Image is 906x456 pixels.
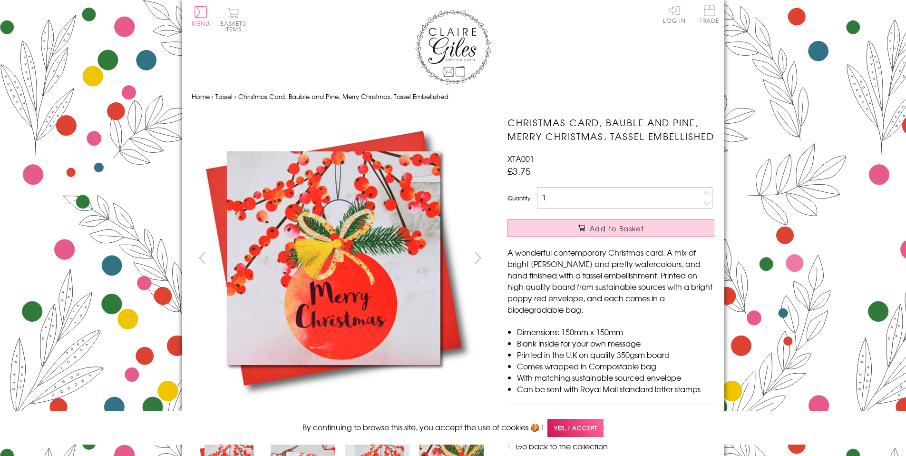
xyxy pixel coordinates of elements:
a: Log In [663,5,686,23]
span: 0 items [224,19,246,33]
button: Menu [192,6,210,26]
li: Can be sent with Royal Mail standard letter stamps [517,383,714,395]
nav: breadcrumbs [192,87,715,107]
li: With matching sustainable sourced envelope [517,372,714,383]
h1: Christmas Card, Bauble and Pine, Merry Christmas, Tassel Embellished [507,116,714,143]
button: Basket0 items [220,8,246,32]
button: next [467,247,488,268]
li: Comes wrapped in Compostable bag [517,360,714,372]
li: Dimensions: 150mm x 150mm [517,326,714,337]
span: Add to Basket [590,224,644,233]
li: Blank inside for your own message [517,337,714,349]
span: £3.75 [507,164,531,178]
span: Yes, I accept [547,419,604,437]
span: › [212,92,214,101]
label: Quantity [507,194,530,202]
a: Home [192,92,210,101]
li: Printed in the U.K on quality 350gsm board [517,349,714,360]
button: prev [192,247,213,268]
a: Tassel [215,92,233,101]
img: Christmas Card, Bauble and Pine, Merry Christmas, Tassel Embellished [191,116,477,401]
a: Go back to the collection [516,440,608,452]
img: Christmas Card, Bauble and Pine, Merry Christmas, Tassel Embellished [488,116,774,401]
span: XTA001 [507,153,534,164]
span: › [234,92,236,101]
a: Trade [700,5,720,25]
p: A wonderful contemporary Christmas card. A mix of bright [PERSON_NAME] and pretty watercolours, a... [507,247,714,315]
span: Christmas Card, Bauble and Pine, Merry Christmas, Tassel Embellished [238,92,448,101]
img: Claire Giles Greetings Cards [415,10,491,85]
span: Trade [700,5,720,23]
button: Add to Basket [507,219,714,237]
span: Menu [192,19,210,28]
